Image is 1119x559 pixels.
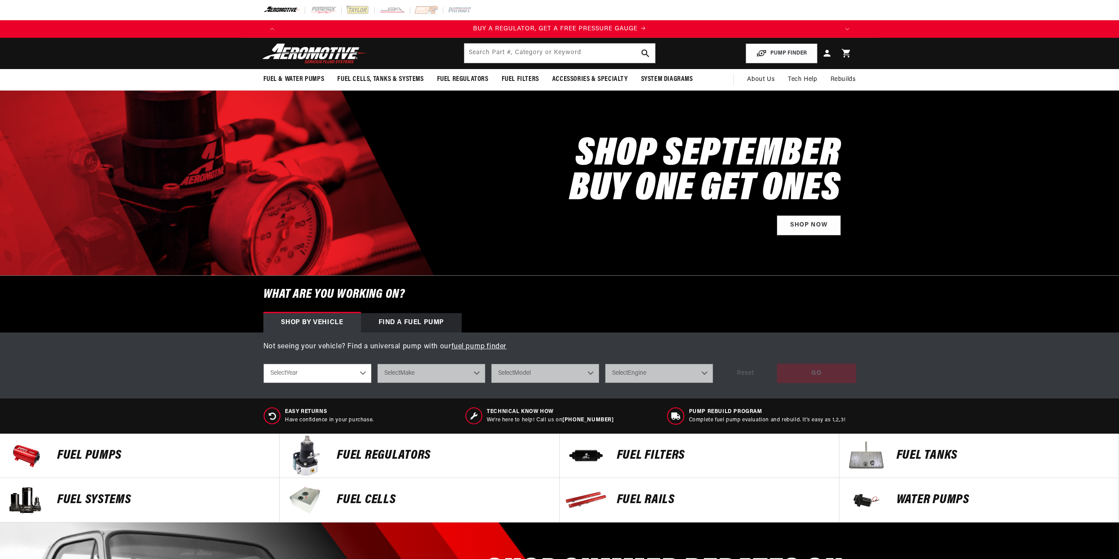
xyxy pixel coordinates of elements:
img: FUEL Rails [564,478,608,522]
p: FUEL Rails [617,493,830,507]
a: Shop Now [777,216,841,235]
select: Year [263,364,372,383]
p: FUEL FILTERS [617,449,830,462]
div: 1 of 4 [281,24,838,34]
a: FUEL Cells FUEL Cells [280,478,559,522]
span: Fuel Regulators [437,75,488,84]
p: FUEL Cells [337,493,550,507]
span: Technical Know How [487,408,613,416]
p: Have confidence in your purchase. [285,417,374,424]
img: Aeromotive [260,43,370,64]
summary: Rebuilds [824,69,863,90]
span: Rebuilds [831,75,856,84]
summary: Fuel Cells, Tanks & Systems [331,69,430,90]
p: We’re here to help! Call us on [487,417,613,424]
a: About Us [740,69,781,90]
input: Search by Part Number, Category or Keyword [464,44,655,63]
span: Fuel & Water Pumps [263,75,324,84]
a: FUEL FILTERS FUEL FILTERS [560,434,839,478]
button: search button [636,44,655,63]
span: Pump Rebuild program [689,408,846,416]
span: Easy Returns [285,408,374,416]
summary: Accessories & Specialty [546,69,634,90]
summary: Fuel Filters [495,69,546,90]
div: Find a Fuel Pump [361,313,462,332]
select: Make [377,364,485,383]
p: Water Pumps [897,493,1110,507]
img: FUEL Cells [284,478,328,522]
p: Fuel Pumps [57,449,270,462]
summary: Tech Help [781,69,824,90]
span: Fuel Filters [502,75,539,84]
p: FUEL REGULATORS [337,449,550,462]
img: Fuel Tanks [844,434,888,478]
a: fuel pump finder [452,343,507,350]
h2: SHOP SEPTEMBER BUY ONE GET ONES [569,138,841,207]
span: Accessories & Specialty [552,75,628,84]
img: Fuel Systems [4,478,48,522]
button: Translation missing: en.sections.announcements.previous_announcement [263,20,281,38]
div: Shop by vehicle [263,313,361,332]
span: Fuel Cells, Tanks & Systems [337,75,423,84]
summary: System Diagrams [634,69,700,90]
p: Complete fuel pump evaluation and rebuild. It's easy as 1,2,3! [689,417,846,424]
summary: Fuel & Water Pumps [257,69,331,90]
p: Fuel Tanks [897,449,1110,462]
a: BUY A REGULATOR, GET A FREE PRESSURE GAUGE [281,24,838,34]
img: FUEL FILTERS [564,434,608,478]
span: Tech Help [788,75,817,84]
span: System Diagrams [641,75,693,84]
button: PUMP FINDER [746,44,817,63]
h6: What are you working on? [241,276,878,313]
slideshow-component: Translation missing: en.sections.announcements.announcement_bar [241,20,878,38]
img: Fuel Pumps [4,434,48,478]
div: Announcement [281,24,838,34]
a: [PHONE_NUMBER] [562,417,613,423]
select: Model [491,364,599,383]
select: Engine [605,364,713,383]
img: FUEL REGULATORS [284,434,328,478]
a: FUEL Rails FUEL Rails [560,478,839,522]
summary: Fuel Regulators [430,69,495,90]
a: Water Pumps Water Pumps [839,478,1119,522]
a: Fuel Tanks Fuel Tanks [839,434,1119,478]
span: About Us [747,76,775,83]
img: Water Pumps [844,478,888,522]
a: FUEL REGULATORS FUEL REGULATORS [280,434,559,478]
p: Fuel Systems [57,493,270,507]
p: Not seeing your vehicle? Find a universal pump with our [263,341,856,353]
button: Translation missing: en.sections.announcements.next_announcement [838,20,856,38]
span: BUY A REGULATOR, GET A FREE PRESSURE GAUGE [473,26,638,32]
